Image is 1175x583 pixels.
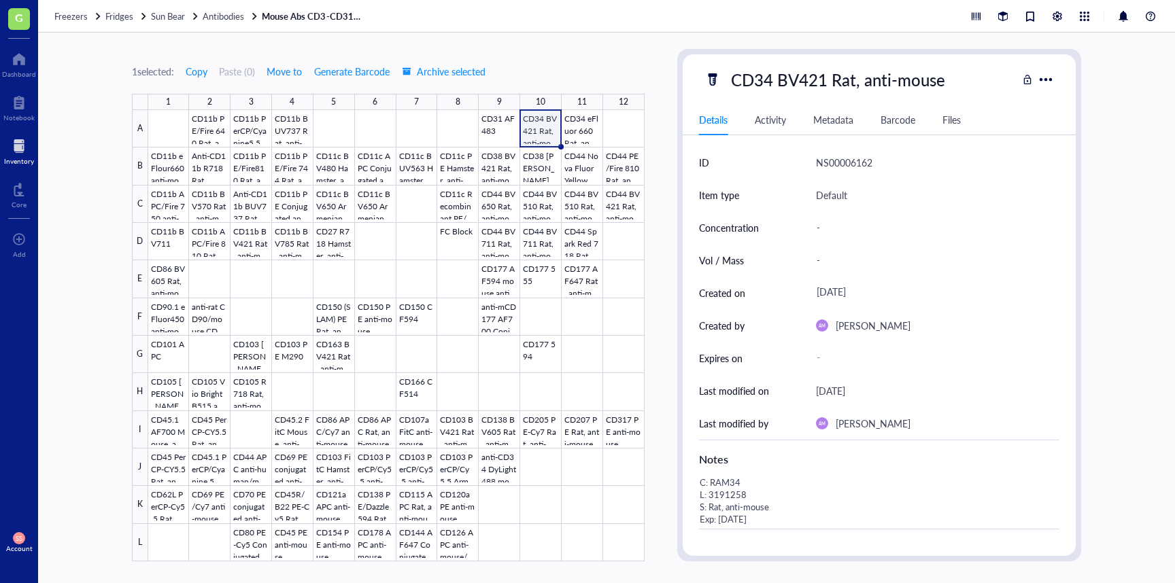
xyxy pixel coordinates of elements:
div: [DATE] [811,281,1055,305]
div: Notes [699,451,1060,467]
div: NS00006162 [816,154,872,171]
div: Inventory [4,157,34,165]
div: 9 [497,94,502,110]
div: 12 [619,94,628,110]
a: Sun BearAntibodies [151,10,259,22]
div: B [132,147,148,185]
div: I [132,411,148,448]
button: Copy [185,60,208,82]
div: Core [12,200,27,209]
a: Mouse Abs CD3-CD317 (Right Half) [262,10,364,22]
div: D [132,223,148,260]
div: Default [816,187,847,203]
div: J [132,448,148,486]
span: SS [16,535,22,542]
span: G [15,9,23,26]
button: Generate Barcode [313,60,390,82]
span: Move to [267,66,302,77]
div: Files [942,112,961,127]
a: Fridges [105,10,148,22]
div: 8 [456,94,460,110]
div: - [811,213,1055,242]
div: Item type [699,188,739,202]
div: Last modified on [699,383,769,398]
a: Notebook [3,92,35,122]
div: 1 selected: [132,64,174,79]
span: AM [819,323,825,328]
div: Dashboard [2,70,36,78]
span: Archive selected [402,66,486,77]
span: Antibodies [203,10,244,22]
button: Archive selected [401,60,486,82]
div: Add [13,250,26,258]
a: Dashboard [2,48,36,78]
button: Paste (0) [219,60,255,82]
div: L [132,524,148,561]
div: F [132,298,148,336]
a: Core [12,179,27,209]
div: Metadata [813,112,853,127]
div: 1 [166,94,171,110]
div: 5 [331,94,336,110]
div: Activity [755,112,786,127]
div: 4 [290,94,294,110]
div: Barcode [881,112,915,127]
div: - [811,346,1055,370]
div: 10 [536,94,545,110]
div: Details [699,112,728,127]
div: Notebook [3,113,35,122]
div: G [132,336,148,373]
div: C: RAM34 L: 3191258 S: Rat, anti-mouse Exp: [DATE] [694,473,1055,529]
div: 7 [414,94,419,110]
span: Fridges [105,10,133,22]
a: Inventory [4,135,34,165]
div: Last modified by [699,416,768,431]
div: 6 [373,94,377,110]
div: 11 [577,94,587,110]
span: Sun Bear [151,10,185,22]
div: Vol / Mass [699,253,744,268]
div: - [811,246,1055,275]
div: C [132,185,148,223]
button: Move to [266,60,303,82]
div: Account [6,544,33,552]
div: 2 [207,94,212,110]
a: Freezers [54,10,103,22]
div: K [132,486,148,523]
span: Copy [186,66,207,77]
span: AM [819,421,825,426]
div: Created by [699,318,745,333]
div: [DATE] [816,383,845,399]
span: Freezers [54,10,88,22]
div: H [132,373,148,410]
div: Source [699,540,1060,556]
div: ID [699,155,709,170]
div: [PERSON_NAME] [836,415,910,431]
div: Expires on [699,351,743,366]
div: A [132,110,148,147]
span: Generate Barcode [314,66,390,77]
div: [PERSON_NAME] [836,317,910,334]
div: E [132,260,148,298]
div: Created on [699,285,745,300]
div: CD34 BV421 Rat, anti-mouse [725,65,951,94]
div: 3 [249,94,254,110]
div: Concentration [699,220,759,235]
